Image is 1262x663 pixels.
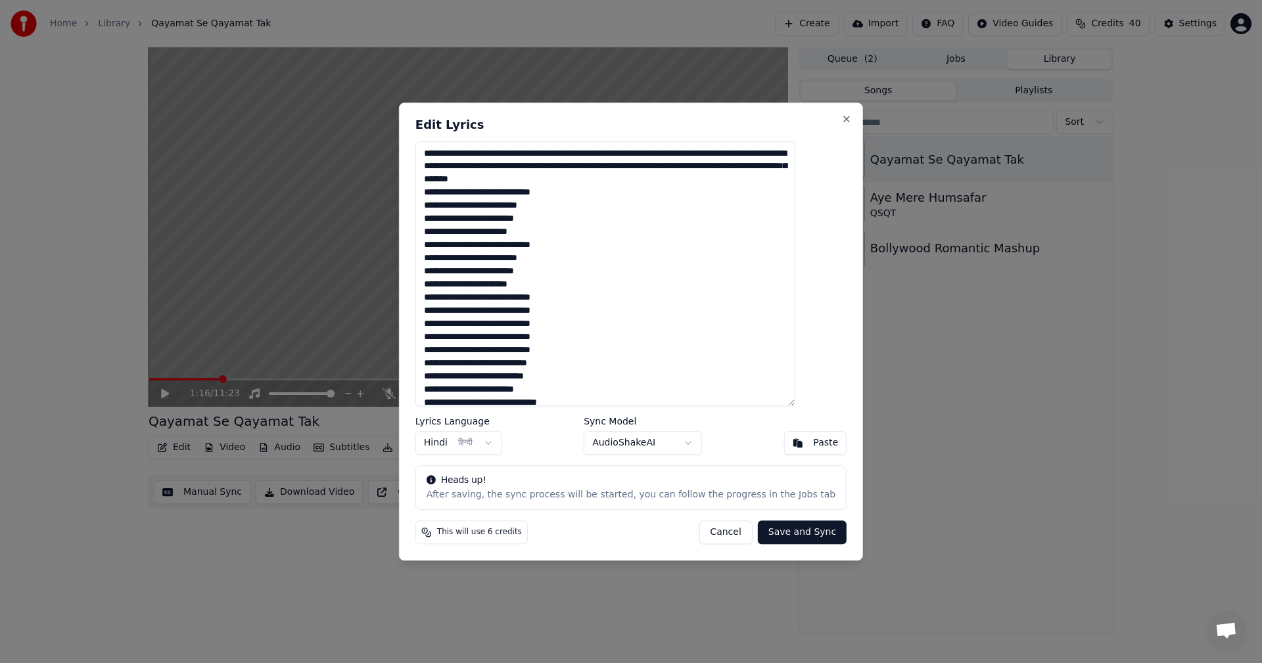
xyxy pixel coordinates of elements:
[783,431,847,455] button: Paste
[813,436,838,449] div: Paste
[427,488,835,501] div: After saving, the sync process will be started, you can follow the progress in the Jobs tab
[584,417,702,426] label: Sync Model
[437,527,522,537] span: This will use 6 credits
[415,417,502,426] label: Lyrics Language
[699,520,752,544] button: Cancel
[415,119,847,131] h2: Edit Lyrics
[427,474,835,487] div: Heads up!
[758,520,847,544] button: Save and Sync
